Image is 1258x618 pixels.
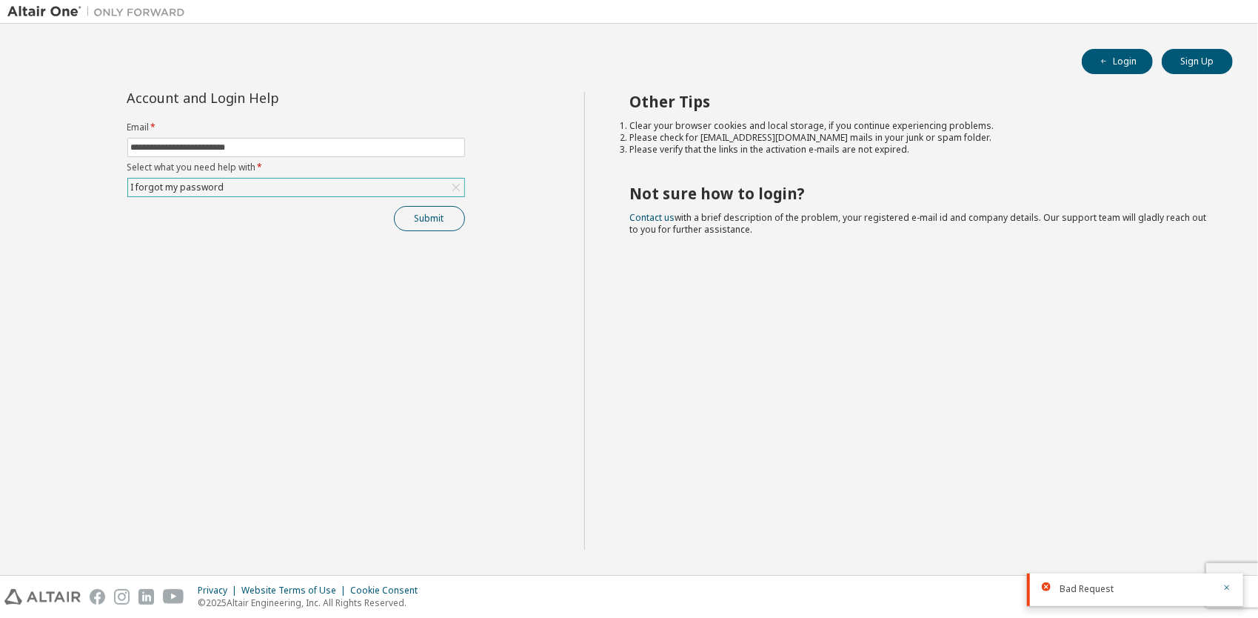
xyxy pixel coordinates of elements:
[629,120,1206,132] li: Clear your browser cookies and local storage, if you continue experiencing problems.
[629,144,1206,156] li: Please verify that the links in the activation e-mails are not expired.
[198,597,426,609] p: © 2025 Altair Engineering, Inc. All Rights Reserved.
[127,122,465,133] label: Email
[629,211,1206,236] span: with a brief description of the problem, your registered e-mail id and company details. Our suppo...
[127,162,465,173] label: Select what you need help with
[350,585,426,597] div: Cookie Consent
[1162,49,1233,74] button: Sign Up
[629,132,1206,144] li: Please check for [EMAIL_ADDRESS][DOMAIN_NAME] mails in your junk or spam folder.
[128,179,464,196] div: I forgot my password
[629,92,1206,111] h2: Other Tips
[163,589,184,605] img: youtube.svg
[7,4,193,19] img: Altair One
[241,585,350,597] div: Website Terms of Use
[629,184,1206,203] h2: Not sure how to login?
[1082,49,1153,74] button: Login
[129,179,227,196] div: I forgot my password
[1060,583,1114,595] span: Bad Request
[394,206,465,231] button: Submit
[138,589,154,605] img: linkedin.svg
[127,92,398,104] div: Account and Login Help
[114,589,130,605] img: instagram.svg
[90,589,105,605] img: facebook.svg
[198,585,241,597] div: Privacy
[4,589,81,605] img: altair_logo.svg
[629,211,675,224] a: Contact us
